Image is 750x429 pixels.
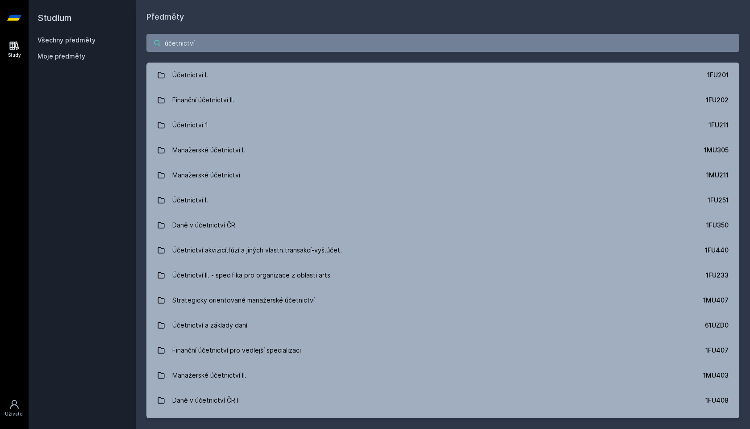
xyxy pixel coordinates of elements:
[705,396,729,405] div: 1FU408
[146,138,739,163] a: Manažerské účetnictví I. 1MU305
[172,116,208,134] div: Účetnictví 1
[172,266,330,284] div: Účetnictví II. - specifika pro organizace z oblasti arts
[146,34,739,52] input: Název nebo ident předmětu…
[146,113,739,138] a: Účetnictví 1 1FU211
[146,288,739,313] a: Strategicky orientované manažerské účetnictví 1MU407
[172,341,301,359] div: Finanční účetnictví pro vedlejší specializaci
[706,271,729,280] div: 1FU233
[707,71,729,80] div: 1FU201
[705,321,729,330] div: 61UZD0
[37,52,85,61] span: Moje předměty
[172,141,245,159] div: Manažerské účetnictví I.
[172,391,240,409] div: Daně v účetnictví ČR II
[146,313,739,338] a: Účetnictví a základy daní 61UZD0
[704,146,729,155] div: 1MU305
[705,246,729,255] div: 1FU440
[5,411,24,417] div: Uživatel
[146,388,739,413] a: Daně v účetnictví ČR II 1FU408
[706,171,729,180] div: 1MU211
[146,363,739,388] a: Manažerské účetnictví II. 1MU403
[37,36,96,44] a: Všechny předměty
[703,296,729,305] div: 1MU407
[708,196,729,205] div: 1FU251
[172,166,240,184] div: Manažerské účetnictví
[708,121,729,130] div: 1FU211
[172,191,208,209] div: Účetnictví I.
[8,52,21,59] div: Study
[146,213,739,238] a: Daně v účetnictví ČR 1FU350
[2,395,27,422] a: Uživatel
[172,291,315,309] div: Strategicky orientované manažerské účetnictví
[146,63,739,88] a: Účetnictví I. 1FU201
[146,163,739,188] a: Manažerské účetnictví 1MU211
[172,66,208,84] div: Účetnictví I.
[172,91,234,109] div: Finanční účetnictví II.
[172,366,246,384] div: Manažerské účetnictví II.
[146,238,739,263] a: Účetnictví akvizicí,fúzí a jiných vlastn.transakcí-vyš.účet. 1FU440
[146,338,739,363] a: Finanční účetnictví pro vedlejší specializaci 1FU407
[146,188,739,213] a: Účetnictví I. 1FU251
[2,36,27,63] a: Study
[146,11,739,23] h1: Předměty
[146,263,739,288] a: Účetnictví II. - specifika pro organizace z oblasti arts 1FU233
[172,316,247,334] div: Účetnictví a základy daní
[706,221,729,230] div: 1FU350
[705,346,729,355] div: 1FU407
[706,96,729,105] div: 1FU202
[172,241,342,259] div: Účetnictví akvizicí,fúzí a jiných vlastn.transakcí-vyš.účet.
[146,88,739,113] a: Finanční účetnictví II. 1FU202
[172,216,235,234] div: Daně v účetnictví ČR
[703,371,729,380] div: 1MU403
